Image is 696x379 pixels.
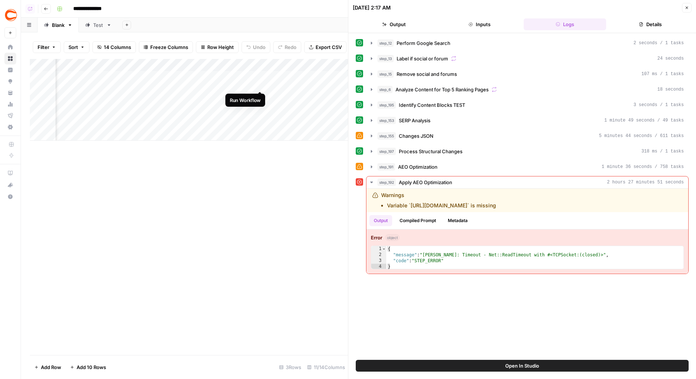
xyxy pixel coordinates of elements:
[64,41,89,53] button: Sort
[4,8,18,22] img: Covers Logo
[150,43,188,51] span: Freeze Columns
[399,101,465,109] span: Identify Content Blocks TEST
[33,41,61,53] button: Filter
[285,43,296,51] span: Redo
[524,18,606,30] button: Logs
[316,43,342,51] span: Export CSV
[253,43,266,51] span: Undo
[633,102,684,108] span: 3 seconds / 1 tasks
[366,68,688,80] button: 107 ms / 1 tasks
[92,41,136,53] button: 14 Columns
[641,148,684,155] span: 318 ms / 1 tasks
[371,258,386,264] div: 3
[371,246,386,252] div: 1
[4,167,16,179] a: AirOps Academy
[399,179,452,186] span: Apply AEO Optimization
[242,41,270,53] button: Undo
[4,41,16,53] a: Home
[371,234,382,241] strong: Error
[356,360,689,372] button: Open In Studio
[371,252,386,258] div: 2
[52,21,64,29] div: Blank
[377,70,394,78] span: step_15
[377,117,396,124] span: step_153
[381,192,496,209] div: Warnings
[30,361,66,373] button: Add Row
[366,176,688,188] button: 2 hours 27 minutes 51 seconds
[366,161,688,173] button: 1 minute 36 seconds / 758 tasks
[366,115,688,126] button: 1 minute 49 seconds / 49 tasks
[604,117,684,124] span: 1 minute 49 seconds / 49 tasks
[395,215,440,226] button: Compiled Prompt
[66,361,110,373] button: Add 10 Rows
[5,179,16,190] div: What's new?
[41,364,61,371] span: Add Row
[366,145,688,157] button: 318 ms / 1 tasks
[4,64,16,76] a: Insights
[399,148,463,155] span: Process Structural Changes
[366,130,688,142] button: 5 minutes 44 seconds / 611 tasks
[607,179,684,186] span: 2 hours 27 minutes 51 seconds
[4,76,16,87] a: Opportunities
[366,189,688,274] div: 2 hours 27 minutes 51 seconds
[377,148,396,155] span: step_197
[377,55,394,62] span: step_13
[273,41,301,53] button: Redo
[79,18,118,32] a: Test
[4,121,16,133] a: Settings
[377,39,394,47] span: step_12
[377,101,396,109] span: step_195
[398,163,437,171] span: AEO Optimization
[207,43,234,51] span: Row Height
[38,18,79,32] a: Blank
[4,110,16,122] a: Flightpath
[399,117,430,124] span: SERP Analysis
[377,86,393,93] span: step_6
[641,71,684,77] span: 107 ms / 1 tasks
[230,96,261,104] div: Run Workflow
[377,163,395,171] span: step_191
[4,53,16,64] a: Browse
[38,43,49,51] span: Filter
[397,70,457,78] span: Remove social and forums
[366,84,688,95] button: 18 seconds
[4,179,16,191] button: What's new?
[657,86,684,93] span: 18 seconds
[366,53,688,64] button: 24 seconds
[399,132,433,140] span: Changes JSON
[438,18,521,30] button: Inputs
[366,99,688,111] button: 3 seconds / 1 tasks
[397,39,450,47] span: Perform Google Search
[4,6,16,24] button: Workspace: Covers
[633,40,684,46] span: 2 seconds / 1 tasks
[139,41,193,53] button: Freeze Columns
[304,361,348,373] div: 11/14 Columns
[371,264,386,270] div: 4
[366,37,688,49] button: 2 seconds / 1 tasks
[599,133,684,139] span: 5 minutes 44 seconds / 611 tasks
[385,234,400,241] span: object
[353,18,435,30] button: Output
[377,132,396,140] span: step_155
[505,362,539,369] span: Open In Studio
[68,43,78,51] span: Sort
[196,41,239,53] button: Row Height
[602,164,684,170] span: 1 minute 36 seconds / 758 tasks
[276,361,304,373] div: 3 Rows
[353,4,391,11] div: [DATE] 2:17 AM
[397,55,448,62] span: Label if social or forum
[443,215,472,226] button: Metadata
[104,43,131,51] span: 14 Columns
[4,87,16,99] a: Your Data
[377,179,396,186] span: step_192
[396,86,489,93] span: Analyze Content for Top 5 Ranking Pages
[657,55,684,62] span: 24 seconds
[304,41,347,53] button: Export CSV
[93,21,103,29] div: Test
[369,215,392,226] button: Output
[4,191,16,203] button: Help + Support
[387,202,496,209] li: Variable `[URL][DOMAIN_NAME]` is missing
[382,246,386,252] span: Toggle code folding, rows 1 through 4
[77,364,106,371] span: Add 10 Rows
[4,98,16,110] a: Usage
